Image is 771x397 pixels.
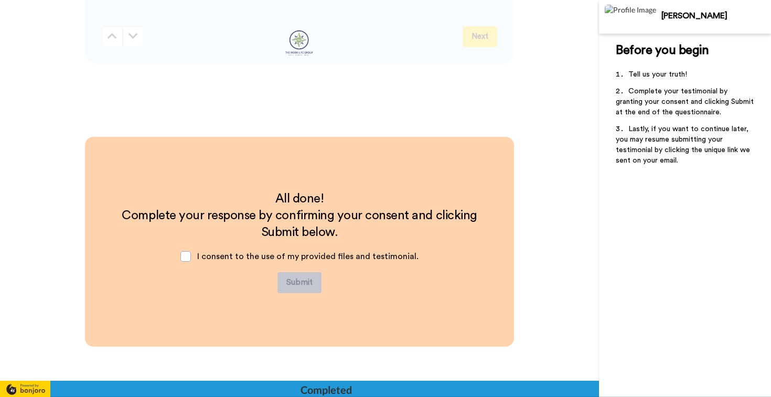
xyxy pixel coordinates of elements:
[197,252,419,261] span: I consent to the use of my provided files and testimonial.
[616,88,756,116] span: Complete your testimonial by granting your consent and clicking Submit at the end of the question...
[301,382,351,397] div: Completed
[277,272,322,293] button: Submit
[661,11,770,21] div: [PERSON_NAME]
[628,71,687,78] span: Tell us your truth!
[616,125,752,164] span: Lastly, if you want to continue later, you may resume submitting your testimonial by clicking the...
[122,209,480,239] span: Complete your response by confirming your consent and clicking Submit below.
[605,5,656,15] img: Profile Image
[616,44,709,57] span: Before you begin
[275,192,324,205] span: All done!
